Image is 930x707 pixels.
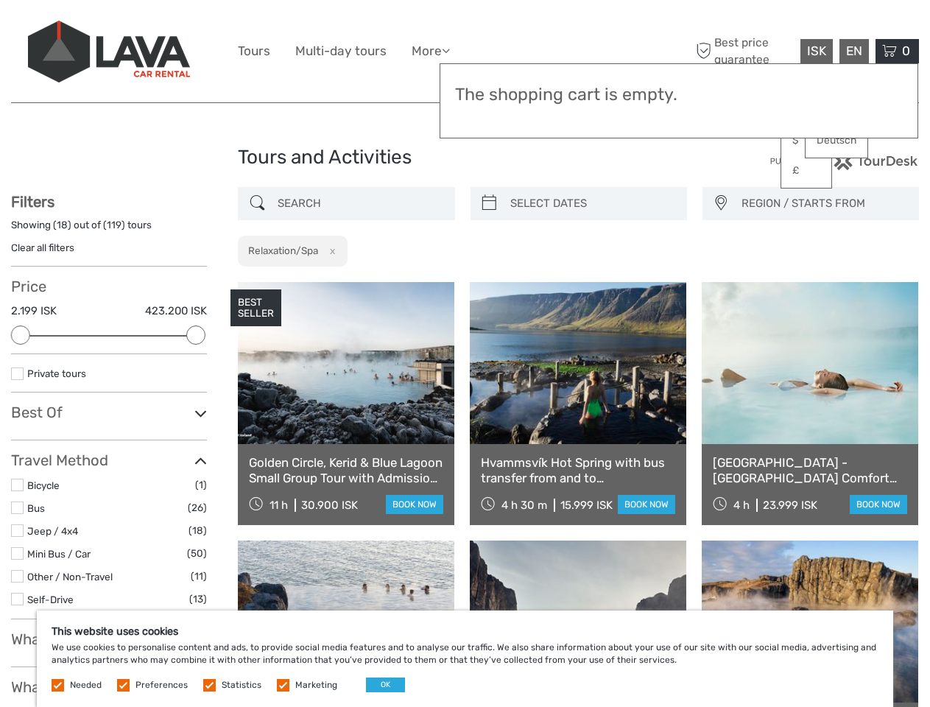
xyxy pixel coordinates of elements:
button: x [320,243,340,258]
h3: What do you want to do? [11,678,207,696]
a: Bus [27,502,45,514]
a: book now [850,495,907,514]
h3: Price [11,278,207,295]
p: We're away right now. Please check back later! [21,26,166,38]
label: 423.200 ISK [145,303,207,319]
a: book now [386,495,443,514]
div: EN [839,39,869,63]
span: (50) [187,545,207,562]
span: Best price guarantee [692,35,797,67]
span: (1) [195,476,207,493]
a: Multi-day tours [295,41,387,62]
input: SELECT DATES [504,191,680,217]
h3: What do you want to see? [11,630,207,648]
label: Marketing [295,679,337,692]
div: We use cookies to personalise content and ads, to provide social media features and to analyse ou... [37,611,893,707]
span: 4 h 30 m [501,499,547,512]
div: 30.900 ISK [301,499,358,512]
a: Hvammsvík Hot Spring with bus transfer from and to [GEOGRAPHIC_DATA] [481,455,675,485]
img: 523-13fdf7b0-e410-4b32-8dc9-7907fc8d33f7_logo_big.jpg [28,21,190,82]
a: Private tours [27,367,86,379]
label: 119 [107,218,121,232]
a: Golden Circle, Kerid & Blue Lagoon Small Group Tour with Admission Ticket [249,455,443,485]
a: Tours [238,41,270,62]
a: [GEOGRAPHIC_DATA] - [GEOGRAPHIC_DATA] Comfort including admission [713,455,907,485]
a: £ [781,158,831,184]
button: REGION / STARTS FROM [735,191,912,216]
h3: Best Of [11,404,207,421]
a: Deutsch [806,127,867,154]
a: Mini Bus / Car [27,548,91,560]
span: 4 h [733,499,750,512]
h5: This website uses cookies [52,625,878,638]
a: book now [618,495,675,514]
label: Needed [70,679,102,692]
span: (18) [189,522,207,539]
a: Jeep / 4x4 [27,525,78,537]
label: Statistics [222,679,261,692]
h3: The shopping cart is empty. [455,85,903,105]
a: Other / Non-Travel [27,571,113,583]
button: Open LiveChat chat widget [169,23,187,41]
span: 11 h [270,499,288,512]
label: 2.199 ISK [11,303,57,319]
a: Self-Drive [27,594,74,605]
span: (26) [188,499,207,516]
label: 18 [57,218,68,232]
h2: Relaxation/Spa [248,245,318,256]
span: (11) [191,568,207,585]
div: 23.999 ISK [763,499,817,512]
span: (13) [189,591,207,608]
img: PurchaseViaTourDesk.png [769,152,919,170]
div: 15.999 ISK [560,499,613,512]
input: SEARCH [272,191,447,217]
span: 0 [900,43,912,58]
a: $ [781,127,831,154]
button: OK [366,678,405,692]
span: ISK [807,43,826,58]
div: BEST SELLER [230,289,281,326]
a: More [412,41,450,62]
strong: Filters [11,193,54,211]
label: Preferences [135,679,188,692]
a: Bicycle [27,479,60,491]
h3: Travel Method [11,451,207,469]
h1: Tours and Activities [238,146,692,169]
div: Showing ( ) out of ( ) tours [11,218,207,241]
a: Clear all filters [11,242,74,253]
